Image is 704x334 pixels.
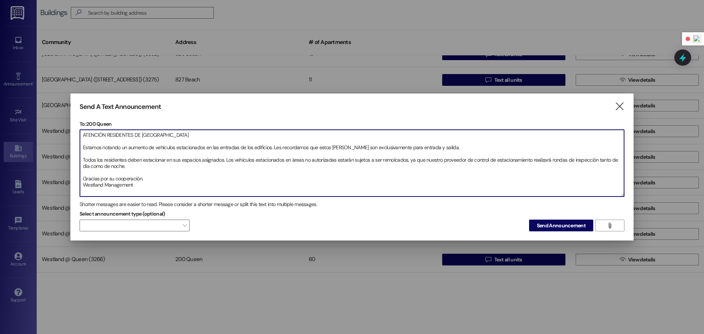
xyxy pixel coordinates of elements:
[607,223,612,228] i: 
[80,130,624,197] textarea: ATENCIÓN RESIDENTES DE [GEOGRAPHIC_DATA] Estamos notando un aumento de vehículos estacionados en ...
[615,103,624,110] i: 
[80,208,165,220] label: Select announcement type (optional)
[80,120,624,128] p: To: 200 Queen
[80,103,161,111] h3: Send A Text Announcement
[529,220,593,231] button: Send Announcement
[537,222,586,230] span: Send Announcement
[80,201,624,208] div: Shorter messages are easier to read. Please consider a shorter message or split this text into mu...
